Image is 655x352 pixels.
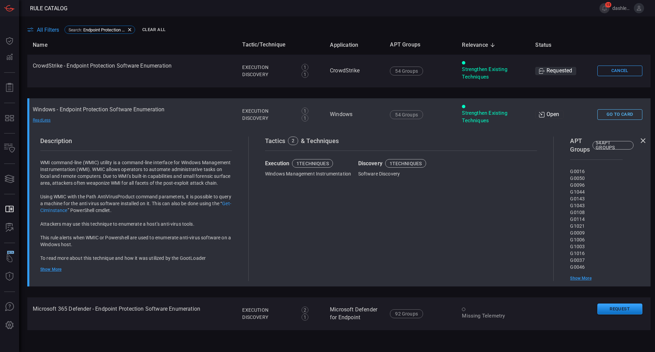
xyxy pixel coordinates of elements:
div: Execution [265,159,351,168]
div: Discovery [242,71,294,78]
div: Discovery [358,159,444,168]
div: G0114 [570,216,622,223]
div: G0143 [570,195,622,202]
span: dashley.[PERSON_NAME] [612,5,631,11]
div: 92 Groups [390,309,423,318]
button: Detections [1,49,18,66]
div: G0016 [570,168,622,175]
span: Endpoint Protection Software Enumeration [83,27,126,32]
button: Dashboard [1,33,18,49]
span: All Filters [37,27,59,33]
div: 1 [302,71,308,78]
div: G0108 [570,209,622,216]
div: G0096 [570,182,622,188]
th: Tactic/Technique [237,35,324,55]
div: Read Less [33,118,81,123]
th: APT Groups [384,35,456,55]
div: G0050 [570,175,622,182]
div: G0046 [570,264,622,270]
button: Inventory [1,140,18,157]
div: G0061 [570,270,622,277]
div: G1006 [570,236,622,243]
td: Windows [324,98,384,131]
div: Missing Telemetry [462,312,524,320]
button: Go To Card [597,109,642,120]
div: Description [40,137,232,145]
div: Execution [242,108,294,115]
div: 54 Groups [390,110,423,119]
div: Execution [242,64,294,71]
button: Preferences [1,317,18,334]
div: 1 [302,108,308,114]
span: Relevance [462,41,497,49]
div: 1 [302,314,308,321]
button: Request [597,304,642,315]
div: Discovery [242,115,294,122]
p: WMI command-line (WMIC) utility is a command-line interface for Windows Management Instrumentatio... [40,159,232,186]
div: 1 techniques [390,161,422,166]
div: Open [535,111,564,119]
td: Windows - Endpoint Protection Software Enumeration [27,98,237,131]
div: 1 [302,115,308,122]
div: APT Groups [570,137,622,154]
div: Strengthen Existing Techniques [462,66,524,81]
button: Cancel [597,66,642,76]
div: Tactics & Techniques [265,137,537,145]
p: Attackers may use this technique to enumerate a host’s anti-virus tools. [40,221,232,227]
div: Strengthen Existing Techniques [462,110,524,124]
div: G1003 [570,243,622,250]
button: ALERT ANALYSIS [1,220,18,236]
td: CrowdStrike [324,55,384,87]
div: 2 [292,138,294,143]
div: Show More [570,276,622,281]
div: 54 Groups [390,67,423,75]
button: 15 [599,3,610,13]
div: Windows Management Instrumentation [265,170,351,177]
div: G1043 [570,202,622,209]
span: Status [535,41,560,49]
td: CrowdStrike - Endpoint Protection Software Enumeration [27,55,237,87]
div: Discovery [242,314,294,321]
button: Ask Us A Question [1,299,18,315]
p: To read more about this technique and how it was utilized by the GootLoader Malware [40,255,232,268]
div: Software Discovery [358,170,444,177]
div: 1 techniques [296,161,329,166]
div: Requested [535,67,577,75]
span: Search : [69,28,82,32]
p: This rule alerts when WMIC or Powershell are used to enumerate anti-virus software on a Windows h... [40,234,232,248]
div: G1016 [570,250,622,257]
button: Clear All [141,25,167,35]
div: Execution [242,307,294,314]
div: 1 [302,64,308,71]
span: Name [33,41,57,49]
td: Microsoft 365 Defender - Endpoint Protection Software Enumeration [27,297,237,330]
button: Wingman [1,250,18,266]
button: All Filters [27,27,59,33]
a: click here. [59,262,81,268]
div: G1044 [570,188,622,195]
div: 2 [302,307,308,313]
div: G0009 [570,229,622,236]
div: 54 APT GROUPS [596,140,630,150]
button: Reports [1,80,18,96]
span: Rule Catalog [30,5,68,12]
div: G0037 [570,257,622,264]
p: Using WMIC with the Path AntiVirusProduct command parameters, it is possible to query a machine f... [40,193,232,214]
div: Show More [40,267,232,272]
div: Search:Endpoint Protection Software Enumeration [64,26,135,34]
div: G1021 [570,223,622,229]
button: Rule Catalog [1,201,18,217]
span: Application [330,41,367,49]
button: Cards [1,171,18,187]
button: Threat Intelligence [1,268,18,285]
td: Microsoft Defender for Endpoint [324,297,384,330]
span: 15 [605,2,611,8]
button: MITRE - Detection Posture [1,110,18,126]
